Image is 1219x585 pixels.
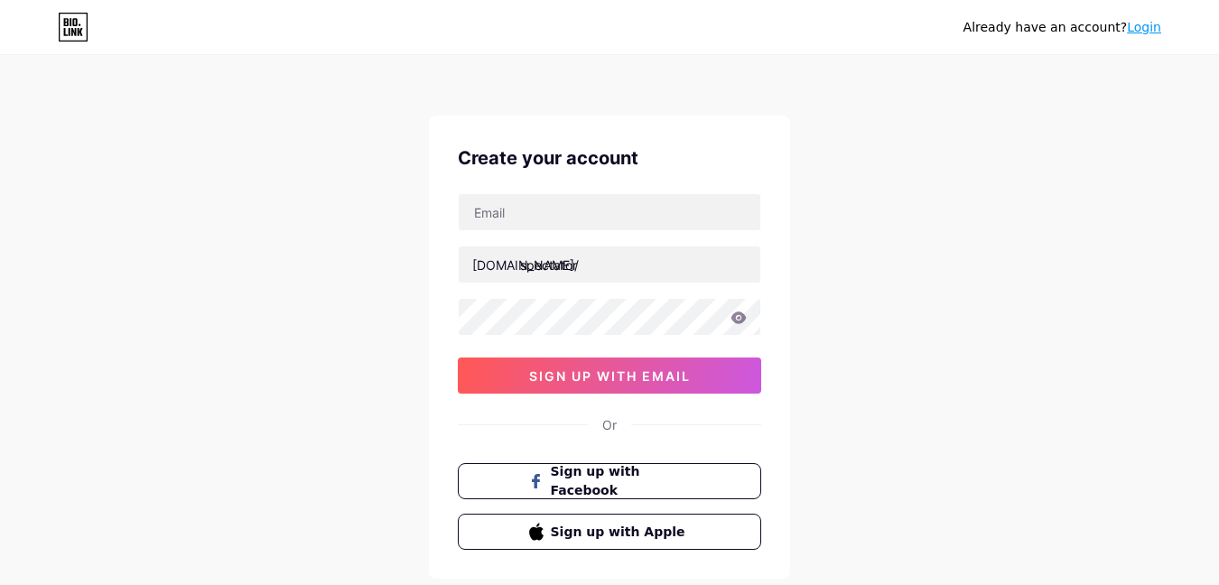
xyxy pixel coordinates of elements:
button: sign up with email [458,357,761,394]
span: Sign up with Apple [551,523,691,542]
div: Create your account [458,144,761,172]
a: Login [1127,20,1161,34]
div: [DOMAIN_NAME]/ [472,255,579,274]
span: sign up with email [529,368,691,384]
div: Already have an account? [963,18,1161,37]
div: Or [602,415,617,434]
input: Email [459,194,760,230]
input: username [459,246,760,283]
button: Sign up with Facebook [458,463,761,499]
button: Sign up with Apple [458,514,761,550]
span: Sign up with Facebook [551,462,691,500]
